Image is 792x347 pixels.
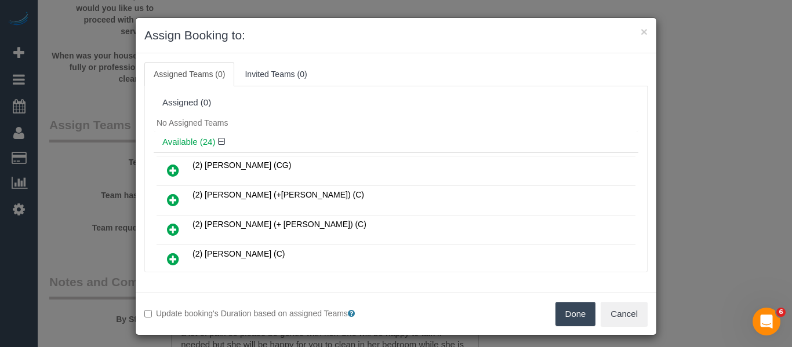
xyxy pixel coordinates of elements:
[162,98,630,108] div: Assigned (0)
[157,118,228,127] span: No Assigned Teams
[144,310,152,317] input: Update booking's Duration based on assigned Teams
[555,302,596,326] button: Done
[776,308,786,317] span: 6
[192,249,285,258] span: (2) [PERSON_NAME] (C)
[144,27,648,44] h3: Assign Booking to:
[192,220,366,229] span: (2) [PERSON_NAME] (+ [PERSON_NAME]) (C)
[162,137,630,147] h4: Available (24)
[641,25,648,38] button: ×
[144,62,234,86] a: Assigned Teams (0)
[235,62,316,86] a: Invited Teams (0)
[753,308,780,335] iframe: Intercom live chat
[192,190,364,199] span: (2) [PERSON_NAME] (+[PERSON_NAME]) (C)
[192,160,291,170] span: (2) [PERSON_NAME] (CG)
[144,308,387,319] label: Update booking's Duration based on assigned Teams
[601,302,648,326] button: Cancel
